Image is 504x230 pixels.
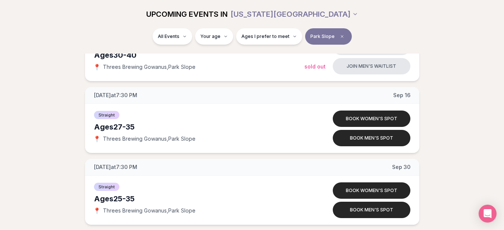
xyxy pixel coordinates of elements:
span: Park Slope [310,33,335,39]
button: Book men's spot [333,130,410,146]
span: 📍 [94,136,100,142]
div: Ages 25-35 [94,194,304,204]
button: Park SlopeClear borough filter [305,28,352,45]
button: Ages I prefer to meet [236,28,302,45]
button: Join men's waitlist [333,58,410,74]
span: Sep 16 [393,92,410,99]
span: 📍 [94,208,100,214]
div: Open Intercom Messenger [479,205,497,223]
span: Ages I prefer to meet [241,33,289,39]
span: Threes Brewing Gowanus , Park Slope [103,207,195,214]
span: Threes Brewing Gowanus , Park Slope [103,135,195,143]
span: Straight [94,111,119,119]
span: Straight [94,183,119,191]
button: [US_STATE][GEOGRAPHIC_DATA] [231,6,358,22]
button: Book women's spot [333,182,410,199]
span: All Events [158,33,179,39]
div: Ages 30-40 [94,50,304,60]
span: [DATE] at 7:30 PM [94,92,137,99]
span: 📍 [94,64,100,70]
span: Clear borough filter [338,32,347,41]
button: Book men's spot [333,202,410,218]
div: Ages 27-35 [94,122,304,132]
span: Sep 30 [392,163,410,171]
button: All Events [153,28,192,45]
span: Sold Out [304,63,326,70]
span: Your age [200,33,220,39]
button: Book women's spot [333,111,410,127]
span: UPCOMING EVENTS IN [146,9,228,19]
button: Your age [195,28,233,45]
span: [DATE] at 7:30 PM [94,163,137,171]
span: Threes Brewing Gowanus , Park Slope [103,63,195,71]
